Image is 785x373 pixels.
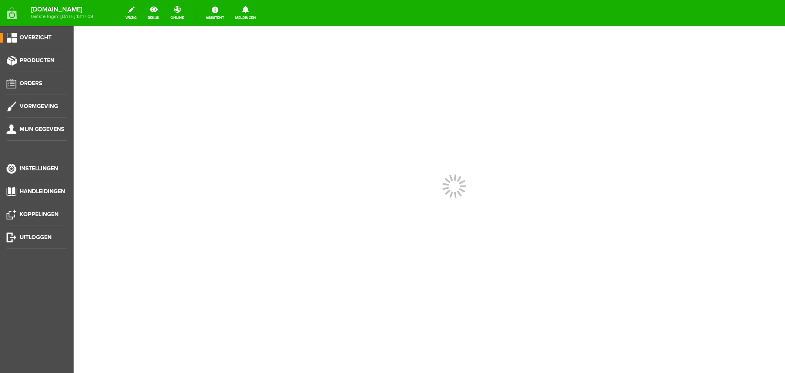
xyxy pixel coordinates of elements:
span: laatste login: [DATE] 13:17:08 [31,14,93,19]
span: Orders [20,80,42,87]
a: wijzig [121,4,141,22]
span: Vormgeving [20,103,58,110]
span: Handleidingen [20,188,65,195]
a: online [166,4,189,22]
span: Koppelingen [20,211,58,218]
a: bekijk [143,4,164,22]
span: Instellingen [20,165,58,172]
span: Producten [20,57,54,64]
a: Meldingen [230,4,261,22]
a: Assistent [201,4,229,22]
span: Mijn gegevens [20,126,64,133]
span: Overzicht [20,34,52,41]
span: Uitloggen [20,234,52,241]
strong: [DOMAIN_NAME] [31,7,93,12]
